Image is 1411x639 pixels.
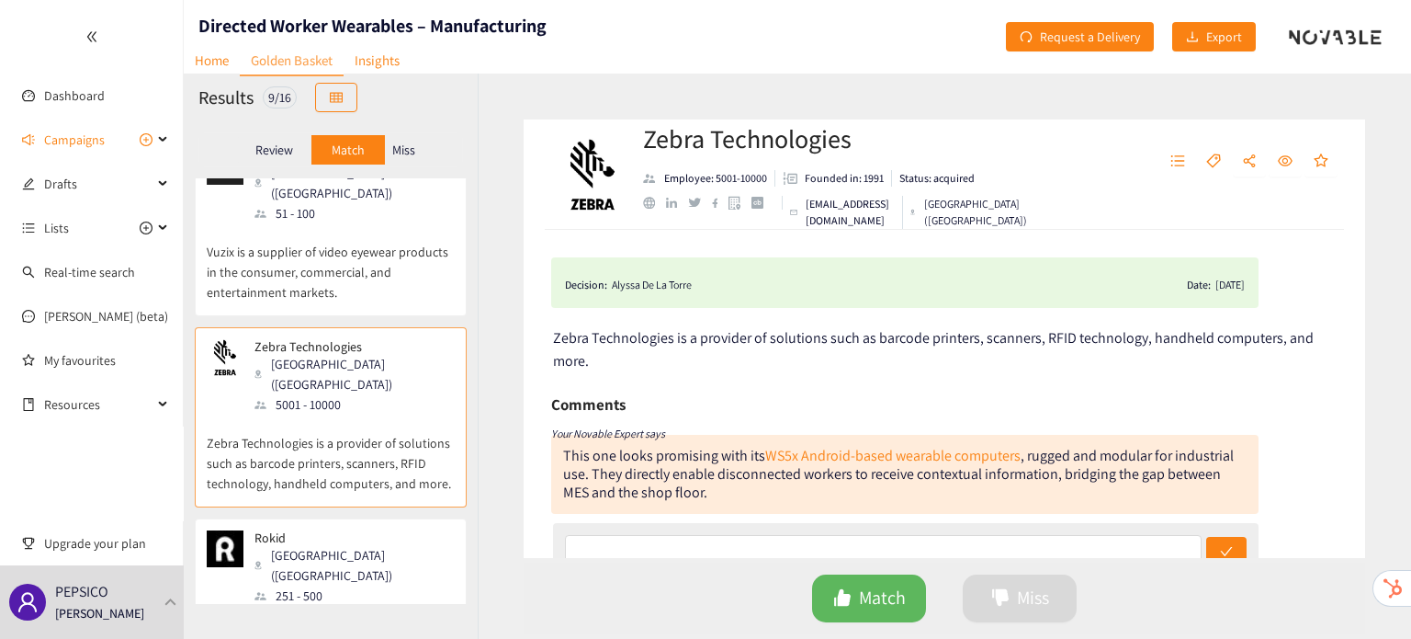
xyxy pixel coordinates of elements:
[556,138,629,211] img: Company Logo
[892,170,975,187] li: Status
[44,308,168,325] a: [PERSON_NAME] (beta)
[1017,584,1049,612] span: Miss
[765,446,1021,465] a: WS5x Android-based wearable computers
[254,203,453,223] div: 51 - 100
[775,170,892,187] li: Founded in year
[910,196,1032,229] div: [GEOGRAPHIC_DATA] ([GEOGRAPHIC_DATA])
[315,83,357,112] button: table
[17,591,39,613] span: user
[207,415,455,494] p: Zebra Technologies is a provider of solutions such as barcode printers, scanners, RFID technology...
[44,210,69,246] span: Lists
[207,531,243,567] img: Snapshot of the company's website
[1304,147,1338,177] button: star
[255,143,293,157] p: Review
[1206,27,1242,47] span: Export
[1161,147,1194,177] button: unordered-list
[344,46,411,74] a: Insights
[254,545,453,586] div: [GEOGRAPHIC_DATA] ([GEOGRAPHIC_DATA])
[1319,551,1411,639] iframe: Chat Widget
[1233,147,1266,177] button: share-alt
[565,276,607,294] span: Decision:
[198,13,547,39] h1: Directed Worker Wearables – Manufacturing
[712,198,729,208] a: facebook
[184,46,240,74] a: Home
[332,143,365,157] p: Match
[1206,154,1221,170] span: tag
[22,133,35,146] span: sound
[688,198,711,207] a: twitter
[44,342,169,379] a: My favourites
[55,580,108,603] p: PEPSICO
[254,586,453,606] div: 251 - 500
[207,223,455,302] p: Vuzix is a supplier of video eyewear products in the consumer, commercial, and entertainment mark...
[1197,147,1230,177] button: tag
[991,588,1010,610] span: dislike
[1187,276,1211,294] span: Date:
[140,222,152,234] span: plus-circle
[240,46,344,76] a: Golden Basket
[664,170,767,187] p: Employee: 5001-10000
[643,197,666,209] a: website
[392,143,415,157] p: Miss
[1186,30,1199,45] span: download
[833,588,852,610] span: like
[806,196,895,229] p: [EMAIL_ADDRESS][DOMAIN_NAME]
[553,328,1314,371] span: Zebra Technologies is a provider of solutions such as barcode printers, scanners, RFID technology...
[666,198,688,209] a: linkedin
[643,120,1013,157] h2: Zebra Technologies
[1215,276,1245,294] div: [DATE]
[22,537,35,550] span: trophy
[254,354,453,394] div: [GEOGRAPHIC_DATA] ([GEOGRAPHIC_DATA])
[1220,545,1233,560] span: check
[1020,30,1033,45] span: redo
[551,435,1259,514] div: This one looks promising with its , rugged and modular for industrial use. They directly enable d...
[1206,537,1247,566] button: check
[254,531,442,545] p: Rokid
[22,222,35,234] span: unordered-list
[22,398,35,411] span: book
[330,91,343,106] span: table
[198,85,254,110] h2: Results
[44,121,105,158] span: Campaigns
[44,386,152,423] span: Resources
[963,575,1077,622] button: dislikeMiss
[207,339,243,376] img: Snapshot of the company's website
[44,525,169,562] span: Upgrade your plan
[254,163,453,203] div: [GEOGRAPHIC_DATA] ([GEOGRAPHIC_DATA])
[1242,154,1257,170] span: share-alt
[612,276,692,294] div: Alyssa De La Torre
[44,264,135,280] a: Real-time search
[1006,22,1154,51] button: redoRequest a Delivery
[263,86,297,108] div: 9 / 16
[85,30,98,43] span: double-left
[1170,154,1185,170] span: unordered-list
[44,87,105,104] a: Dashboard
[1314,154,1328,170] span: star
[1269,147,1302,177] button: eye
[1172,22,1256,51] button: downloadExport
[899,170,975,187] p: Status: acquired
[551,427,665,440] i: Your Novable Expert says
[254,339,442,354] p: Zebra Technologies
[805,170,884,187] p: Founded in: 1991
[55,603,144,623] p: [PERSON_NAME]
[1040,27,1140,47] span: Request a Delivery
[254,394,453,415] div: 5001 - 10000
[551,391,626,418] h6: Comments
[728,196,751,210] a: google maps
[1278,154,1292,170] span: eye
[751,197,774,209] a: crunchbase
[140,133,152,146] span: plus-circle
[44,165,152,202] span: Drafts
[812,575,926,622] button: likeMatch
[859,584,906,612] span: Match
[643,170,775,187] li: Employees
[22,177,35,190] span: edit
